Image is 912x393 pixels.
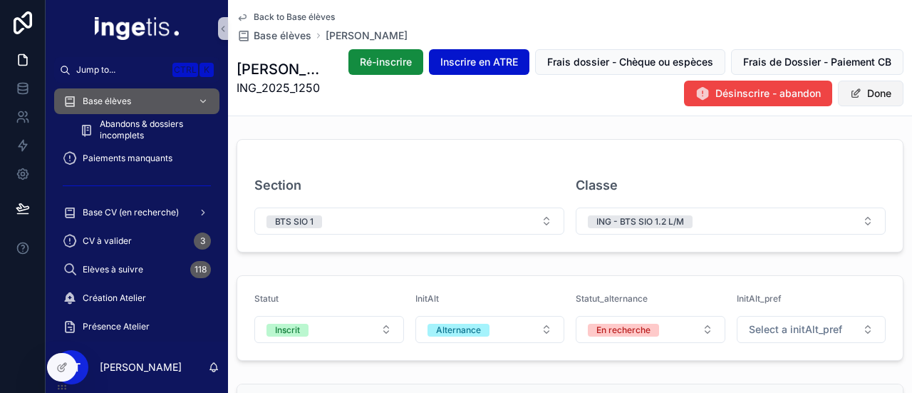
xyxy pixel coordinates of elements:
[76,64,167,76] span: Jump to...
[254,11,335,23] span: Back to Base élèves
[838,81,903,106] button: Done
[254,175,301,195] h3: Section
[237,29,311,43] a: Base élèves
[54,228,219,254] a: CV à valider3
[254,208,564,235] button: Select Button
[254,316,404,343] button: Select Button
[83,292,146,304] span: Création Atelier
[576,208,886,235] button: Select Button
[360,55,412,69] span: Ré-inscrire
[731,49,903,75] button: Frais de Dossier - Paiement CB
[326,29,408,43] a: [PERSON_NAME]
[436,324,481,337] div: Alternance
[83,96,131,107] span: Base élèves
[83,321,150,332] span: Présence Atelier
[54,200,219,225] a: Base CV (en recherche)
[194,233,211,250] div: 3
[83,207,179,218] span: Base CV (en recherche)
[535,49,725,75] button: Frais dossier - Chèque ou espèces
[95,17,179,40] img: App logo
[237,79,322,96] span: ING_2025_1250
[429,49,529,75] button: Inscrire en ATRE
[54,314,219,340] a: Présence Atelier
[190,261,211,278] div: 118
[348,49,423,75] button: Ré-inscrire
[172,63,198,77] span: Ctrl
[254,293,279,304] span: Statut
[415,293,439,304] span: InitAlt
[596,324,651,337] div: En recherche
[440,55,518,69] span: Inscrire en ATRE
[576,175,618,195] h3: Classe
[737,316,886,343] button: Select Button
[237,59,322,79] h1: [PERSON_NAME]
[415,316,565,343] button: Select Button
[547,55,713,69] span: Frais dossier - Chèque ou espèces
[83,235,132,247] span: CV à valider
[576,316,725,343] button: Select Button
[54,57,219,83] button: Jump to...CtrlK
[237,11,335,23] a: Back to Base élèves
[54,285,219,311] a: Création Atelier
[54,146,219,171] a: Paiements manquants
[737,293,782,304] span: InitAlt_pref
[100,360,182,374] p: [PERSON_NAME]
[596,215,684,228] div: ING - BTS SIO 1.2 L/M
[201,64,212,76] span: K
[254,29,311,43] span: Base élèves
[46,83,228,342] div: scrollable content
[54,88,219,114] a: Base élèves
[275,324,300,337] div: Inscrit
[749,322,842,337] span: Select a initAlt_pref
[100,118,205,141] span: Abandons & dossiers incomplets
[743,55,891,69] span: Frais de Dossier - Paiement CB
[275,215,313,228] div: BTS SIO 1
[54,257,219,282] a: Elèves à suivre118
[715,86,821,101] span: Désinscrire - abandon
[576,293,648,304] span: Statut_alternance
[83,153,172,164] span: Paiements manquants
[684,81,832,106] button: Désinscrire - abandon
[71,117,219,143] a: Abandons & dossiers incomplets
[83,264,143,275] span: Elèves à suivre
